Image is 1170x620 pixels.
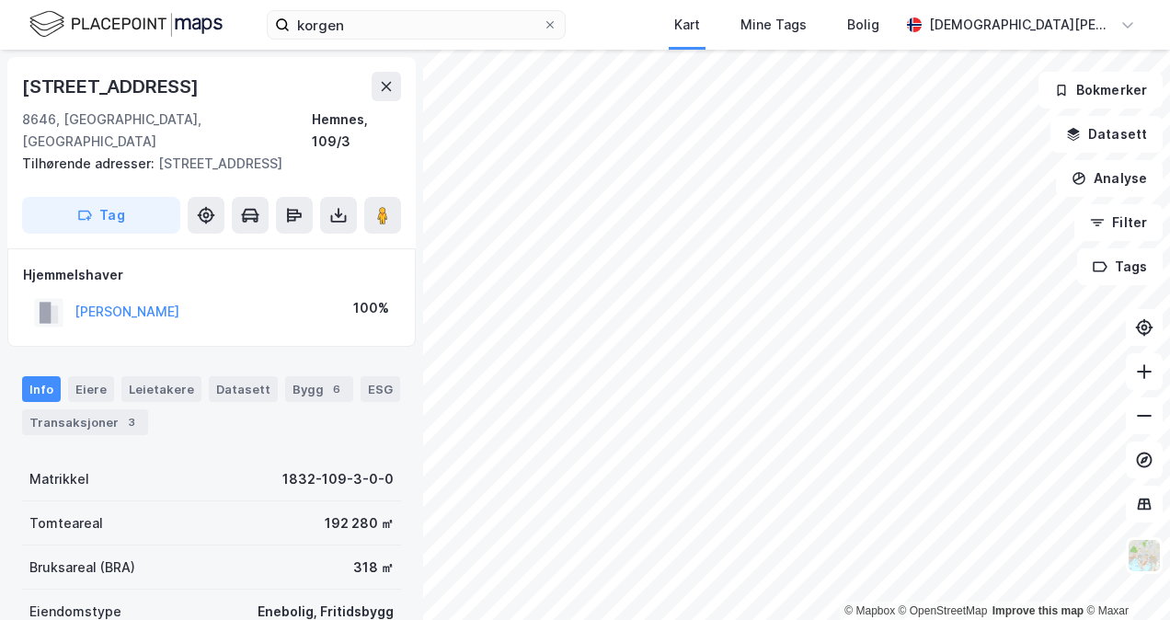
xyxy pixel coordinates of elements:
div: Leietakere [121,376,201,402]
div: 1832-109-3-0-0 [282,468,394,490]
a: Improve this map [992,604,1084,617]
div: [DEMOGRAPHIC_DATA][PERSON_NAME] [929,14,1113,36]
div: 3 [122,413,141,431]
div: [STREET_ADDRESS] [22,72,202,101]
div: Tomteareal [29,512,103,534]
a: Mapbox [844,604,895,617]
div: 318 ㎡ [353,557,394,579]
div: Hemnes, 109/3 [312,109,401,153]
div: Bolig [847,14,879,36]
img: logo.f888ab2527a4732fd821a326f86c7f29.svg [29,8,223,40]
div: Kart [674,14,700,36]
button: Bokmerker [1038,72,1163,109]
div: Eiere [68,376,114,402]
button: Tag [22,197,180,234]
div: Datasett [209,376,278,402]
div: Bygg [285,376,353,402]
div: 8646, [GEOGRAPHIC_DATA], [GEOGRAPHIC_DATA] [22,109,312,153]
div: Transaksjoner [22,409,148,435]
div: Hjemmelshaver [23,264,400,286]
div: Info [22,376,61,402]
div: [STREET_ADDRESS] [22,153,386,175]
input: Søk på adresse, matrikkel, gårdeiere, leietakere eller personer [290,11,543,39]
div: 192 280 ㎡ [325,512,394,534]
button: Datasett [1050,116,1163,153]
div: 6 [327,380,346,398]
div: ESG [361,376,400,402]
div: Bruksareal (BRA) [29,557,135,579]
iframe: Chat Widget [1078,532,1170,620]
a: OpenStreetMap [899,604,988,617]
button: Tags [1077,248,1163,285]
span: Tilhørende adresser: [22,155,158,171]
div: Mine Tags [740,14,807,36]
button: Analyse [1056,160,1163,197]
button: Filter [1074,204,1163,241]
div: Matrikkel [29,468,89,490]
div: 100% [353,297,389,319]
